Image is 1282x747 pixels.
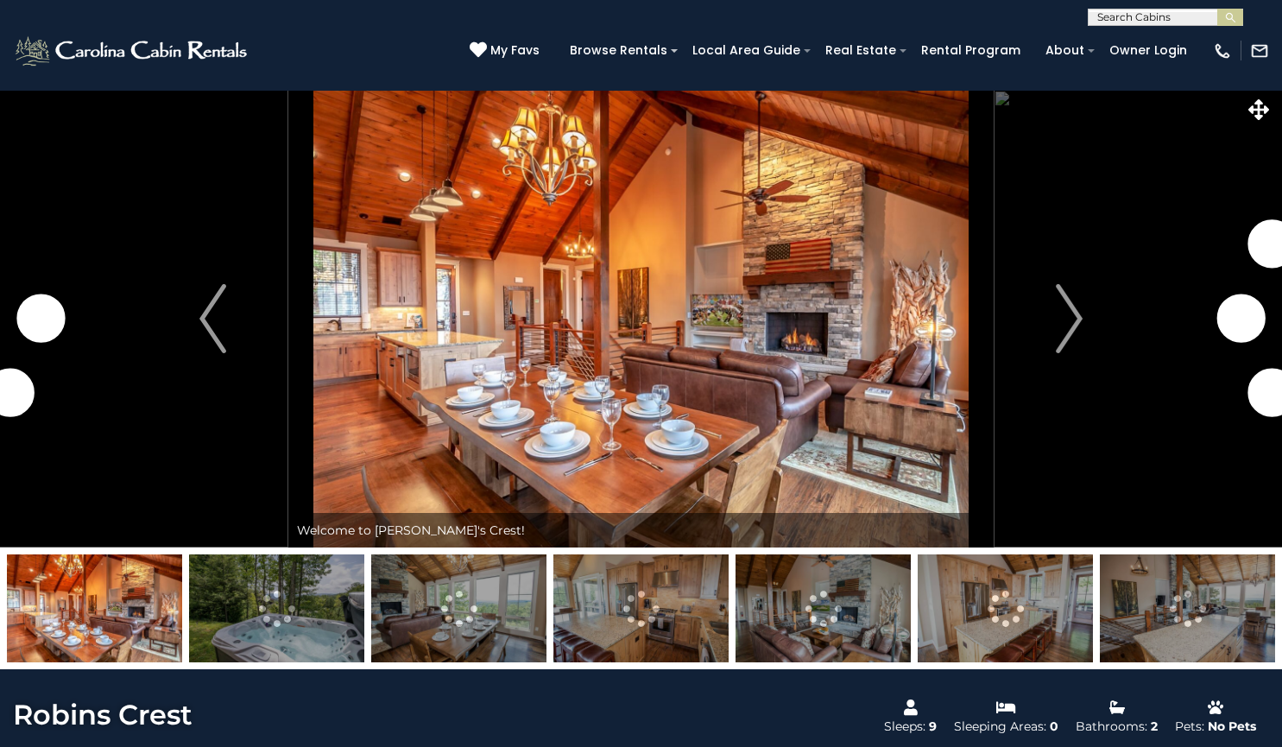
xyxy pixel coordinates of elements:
img: 163274813 [553,554,729,662]
a: Browse Rentals [561,37,676,64]
a: Real Estate [817,37,905,64]
img: 163274816 [1100,554,1275,662]
img: 163274829 [189,554,364,662]
a: Rental Program [913,37,1029,64]
img: 163274815 [918,554,1093,662]
img: 163274830 [736,554,911,662]
a: My Favs [470,41,544,60]
img: White-1-2.png [13,34,252,68]
a: Owner Login [1101,37,1196,64]
img: mail-regular-white.png [1250,41,1269,60]
img: arrow [199,284,225,353]
img: 163274810 [371,554,546,662]
button: Previous [137,90,288,548]
div: Welcome to [PERSON_NAME]'s Crest! [288,513,994,548]
button: Next [994,90,1145,548]
span: My Favs [490,41,540,60]
a: Local Area Guide [684,37,809,64]
a: About [1037,37,1093,64]
img: arrow [1056,284,1082,353]
img: phone-regular-white.png [1213,41,1232,60]
img: 163274828 [7,554,182,662]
